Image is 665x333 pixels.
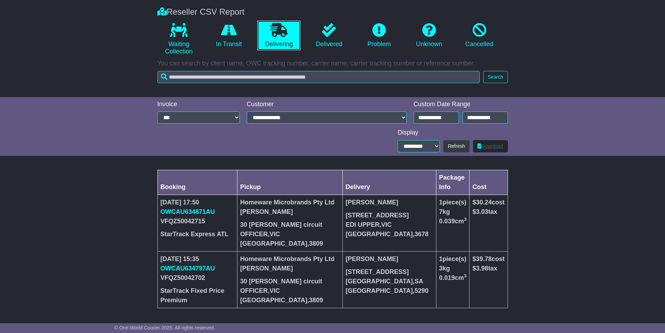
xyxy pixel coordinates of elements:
[439,199,443,206] span: 1
[472,198,504,207] div: $ cost
[161,230,230,239] div: StarTrack Express ATL
[439,218,455,225] span: 0.039
[240,240,307,247] span: [GEOGRAPHIC_DATA]
[161,273,234,283] div: VFQZ50042702
[413,278,423,285] span: ,
[240,207,340,217] div: [PERSON_NAME]
[268,287,280,294] span: ,
[240,297,307,304] span: [GEOGRAPHIC_DATA]
[379,221,392,228] span: ,
[257,21,300,51] a: Delivering
[161,265,215,272] a: OWCAU634797AU
[157,21,200,58] a: Waiting Collection
[161,254,234,264] div: [DATE] 15:35
[346,287,413,294] span: [GEOGRAPHIC_DATA]
[269,231,280,238] span: VIC
[346,267,433,277] div: [STREET_ADDRESS]
[414,101,508,108] div: Custom Date Range
[161,217,234,226] div: VFQZ50042715
[240,254,340,264] div: Homeware Microbrands Pty Ltd
[413,231,428,238] span: ,
[439,255,443,262] span: 1
[414,287,428,294] span: 5290
[439,273,467,283] div: cm
[476,255,492,262] span: 39.78
[472,207,504,217] div: $ tax
[154,7,511,17] div: Reseller CSV Report
[476,208,488,215] span: 3.03
[161,198,234,207] div: [DATE] 17:50
[439,208,443,215] span: 7
[413,287,428,294] span: ,
[346,231,413,238] span: [GEOGRAPHIC_DATA]
[458,21,501,51] a: Cancelled
[464,273,467,278] sup: 3
[157,101,240,108] div: Invoice
[470,170,508,195] th: Cost
[414,278,423,285] span: SA
[307,297,323,304] span: ,
[240,264,340,273] div: [PERSON_NAME]
[476,265,488,272] span: 3.98
[247,101,407,108] div: Customer
[346,211,433,220] div: [STREET_ADDRESS]
[114,325,215,331] span: © One World Courier 2025. All rights reserved.
[157,170,237,195] th: Booking
[414,231,428,238] span: 3678
[309,297,323,304] span: 3809
[398,129,508,137] div: Display
[237,170,342,195] th: Pickup
[346,198,433,207] div: [PERSON_NAME]
[436,170,470,195] th: Package Info
[483,71,508,83] button: Search
[307,240,323,247] span: ,
[346,221,379,228] span: EDI UPPER
[240,220,340,230] div: 30 [PERSON_NAME] circuit
[464,217,467,222] sup: 3
[161,286,230,305] div: StarTrack Fixed Price Premium
[346,278,413,285] span: [GEOGRAPHIC_DATA]
[207,21,250,51] a: In Transit
[408,21,451,51] a: Unknown
[472,254,504,264] div: $ cost
[439,198,467,207] div: piece(s)
[439,254,467,264] div: piece(s)
[381,221,392,228] span: VIC
[161,208,215,215] a: OWCAU634871AU
[343,170,436,195] th: Delivery
[473,140,508,152] a: Download
[269,287,280,294] span: VIC
[439,217,467,226] div: cm
[240,231,268,238] span: OFFICER
[346,254,433,264] div: [PERSON_NAME]
[240,277,340,286] div: 30 [PERSON_NAME] circuit
[357,21,400,51] a: Problem
[476,199,492,206] span: 30.24
[439,274,455,281] span: 0.019
[443,140,470,152] button: Refresh
[240,287,268,294] span: OFFICER
[309,240,323,247] span: 3809
[268,231,280,238] span: ,
[472,264,504,273] div: $ tax
[157,60,508,67] p: You can search by client name, OWC tracking number, carrier name, carrier tracking number or refe...
[439,264,467,273] div: kg
[439,207,467,217] div: kg
[240,198,340,207] div: Homeware Microbrands Pty Ltd
[308,21,350,51] a: Delivered
[439,265,443,272] span: 3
